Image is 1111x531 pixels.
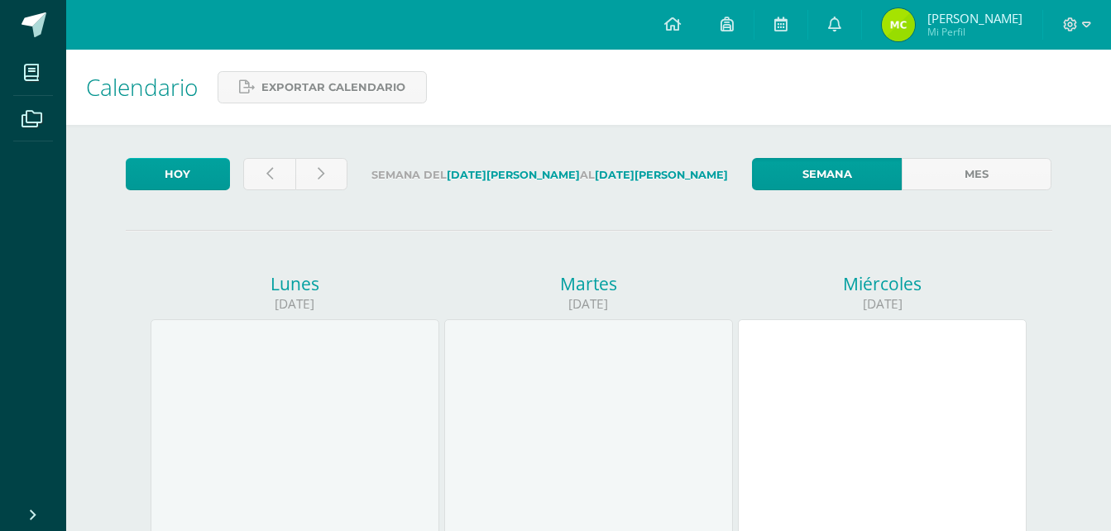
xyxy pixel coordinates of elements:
img: 541747d9bd3f7bcb13cac6ebb9ac8728.png [882,8,915,41]
strong: [DATE][PERSON_NAME] [595,169,728,181]
div: [DATE] [444,295,733,313]
div: Lunes [151,272,439,295]
span: [PERSON_NAME] [927,10,1022,26]
span: Mi Perfil [927,25,1022,39]
a: Semana [752,158,902,190]
a: Mes [902,158,1051,190]
label: Semana del al [361,158,739,192]
a: Exportar calendario [218,71,427,103]
strong: [DATE][PERSON_NAME] [447,169,580,181]
div: [DATE] [738,295,1027,313]
div: Martes [444,272,733,295]
span: Calendario [86,71,198,103]
span: Exportar calendario [261,72,405,103]
div: Miércoles [738,272,1027,295]
a: Hoy [126,158,230,190]
div: [DATE] [151,295,439,313]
